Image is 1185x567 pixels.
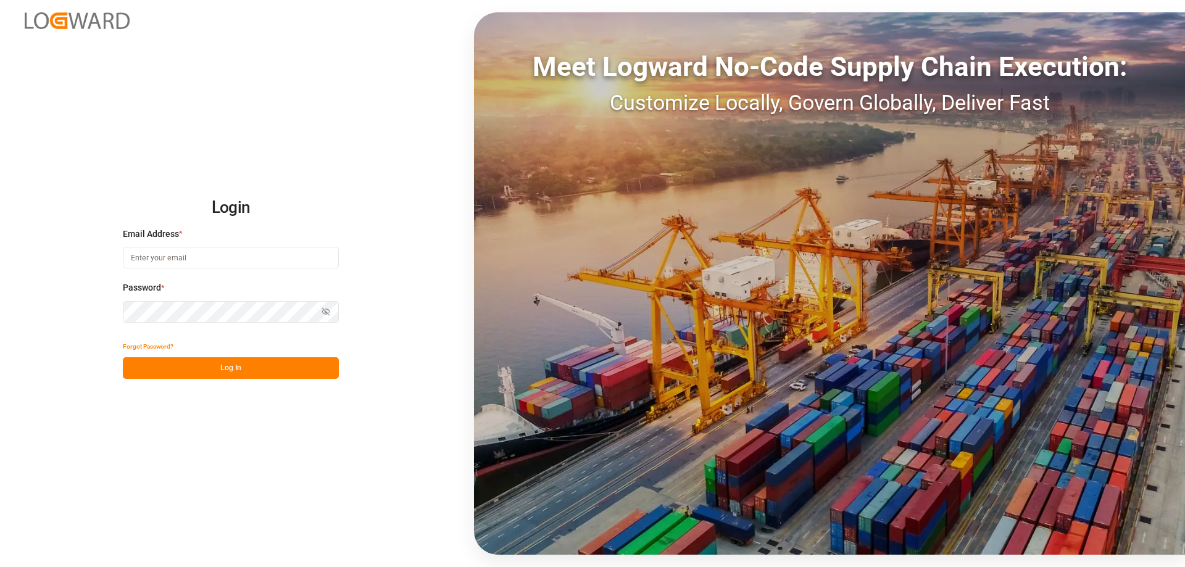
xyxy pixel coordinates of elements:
[474,87,1185,118] div: Customize Locally, Govern Globally, Deliver Fast
[123,336,173,357] button: Forgot Password?
[123,228,179,241] span: Email Address
[123,357,339,379] button: Log In
[474,46,1185,87] div: Meet Logward No-Code Supply Chain Execution:
[25,12,130,29] img: Logward_new_orange.png
[123,188,339,228] h2: Login
[123,247,339,268] input: Enter your email
[123,281,161,294] span: Password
